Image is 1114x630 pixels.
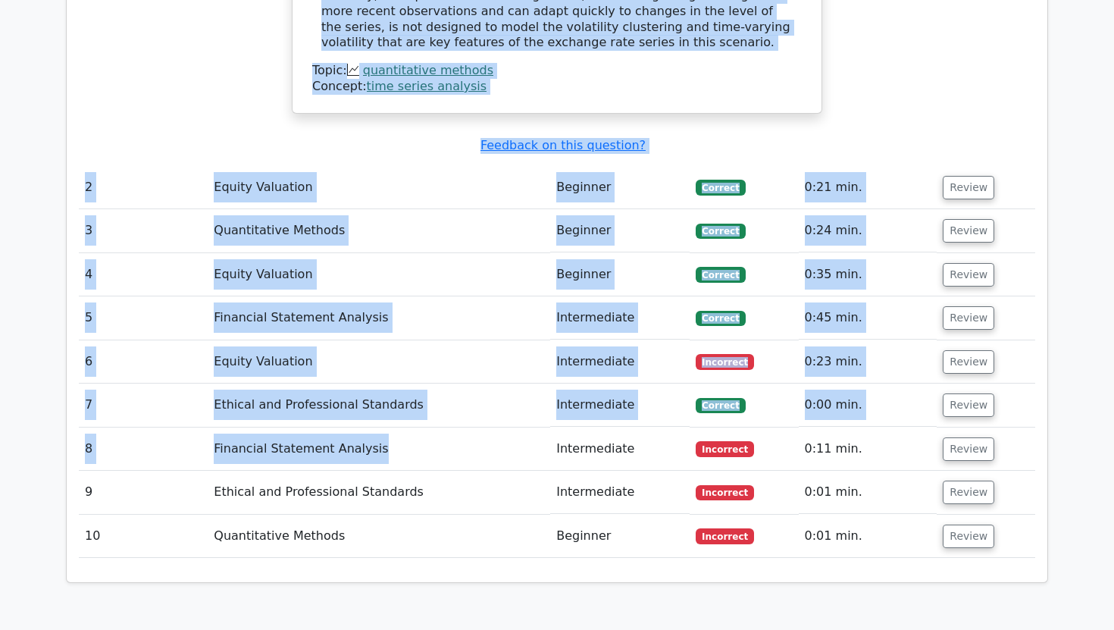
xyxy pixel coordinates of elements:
button: Review [943,525,994,548]
td: Intermediate [550,471,690,514]
button: Review [943,176,994,199]
button: Review [943,219,994,243]
td: 0:35 min. [799,253,937,296]
td: Beginner [550,209,690,252]
button: Review [943,263,994,287]
td: Financial Statement Analysis [208,296,550,340]
td: 0:45 min. [799,296,937,340]
td: 0:01 min. [799,471,937,514]
td: 3 [79,209,208,252]
td: 10 [79,515,208,558]
td: Equity Valuation [208,340,550,384]
td: Intermediate [550,428,690,471]
td: 4 [79,253,208,296]
td: 0:24 min. [799,209,937,252]
td: Intermediate [550,296,690,340]
span: Correct [696,311,745,326]
td: Ethical and Professional Standards [208,384,550,427]
div: Concept: [312,79,802,95]
span: Incorrect [696,354,754,369]
button: Review [943,393,994,417]
span: Correct [696,180,745,195]
td: 2 [79,166,208,209]
a: Feedback on this question? [480,138,646,152]
span: Incorrect [696,485,754,500]
span: Incorrect [696,528,754,544]
td: 0:23 min. [799,340,937,384]
button: Review [943,437,994,461]
button: Review [943,350,994,374]
td: Intermediate [550,340,690,384]
td: 0:01 min. [799,515,937,558]
td: 0:00 min. [799,384,937,427]
td: 7 [79,384,208,427]
div: Topic: [312,63,802,79]
a: time series analysis [367,79,487,93]
td: Beginner [550,253,690,296]
td: Equity Valuation [208,166,550,209]
span: Correct [696,398,745,413]
button: Review [943,306,994,330]
td: Beginner [550,166,690,209]
td: Intermediate [550,384,690,427]
a: quantitative methods [363,63,493,77]
span: Incorrect [696,441,754,456]
td: Beginner [550,515,690,558]
td: 9 [79,471,208,514]
button: Review [943,481,994,504]
td: 8 [79,428,208,471]
td: Ethical and Professional Standards [208,471,550,514]
span: Correct [696,267,745,282]
td: Financial Statement Analysis [208,428,550,471]
td: 5 [79,296,208,340]
td: Equity Valuation [208,253,550,296]
span: Correct [696,224,745,239]
td: Quantitative Methods [208,515,550,558]
td: Quantitative Methods [208,209,550,252]
td: 6 [79,340,208,384]
td: 0:21 min. [799,166,937,209]
td: 0:11 min. [799,428,937,471]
